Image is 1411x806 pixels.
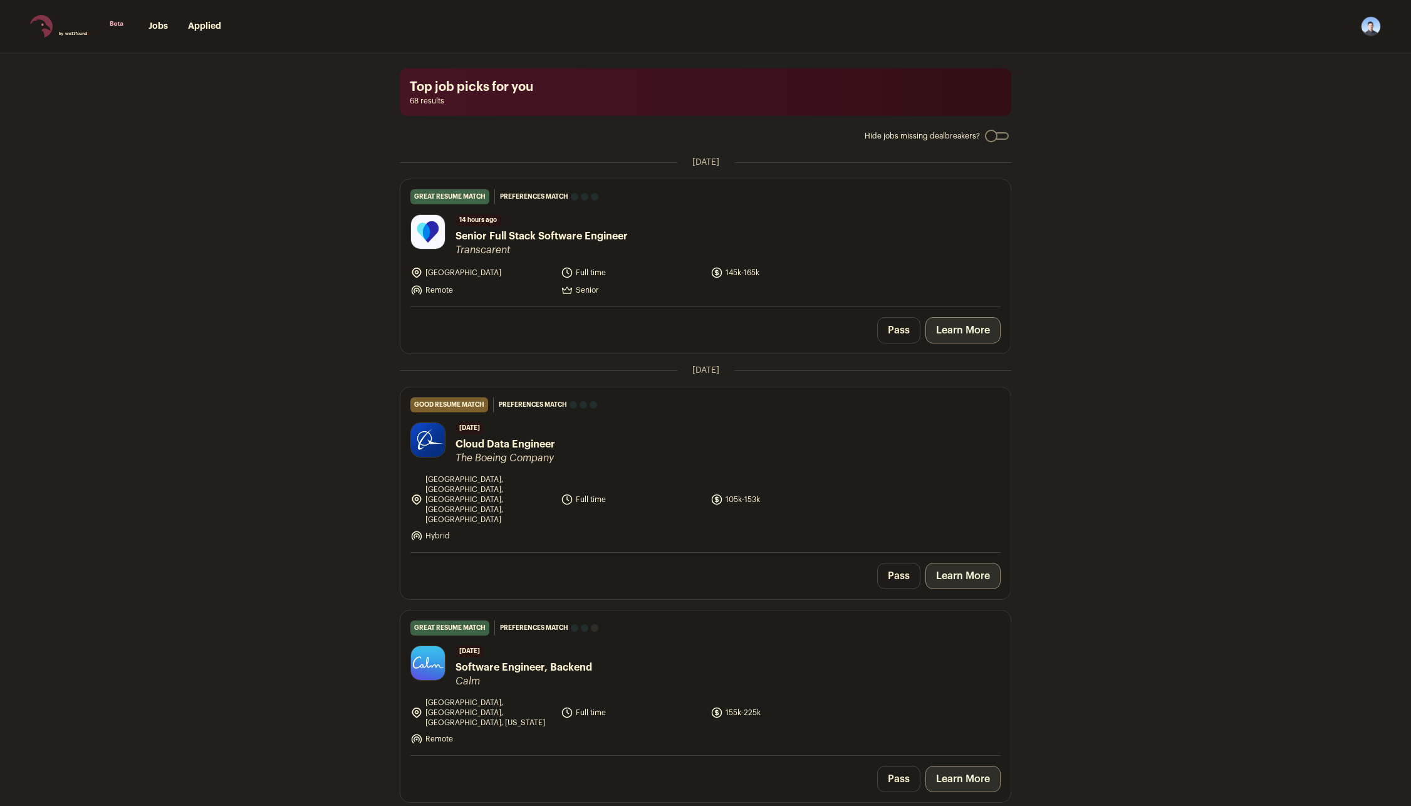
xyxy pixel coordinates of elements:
[711,698,853,728] li: 155k-225k
[500,191,568,203] span: Preferences match
[925,766,1001,792] a: Learn More
[400,179,1011,306] a: great resume match Preferences match 14 hours ago Senior Full Stack Software Engineer Transcarent...
[411,646,445,680] img: 56bdcc229c8d962adbf424f7a754c682527066fb5ba3e83c5d4fc14a1c17abed.jpg
[711,266,853,279] li: 145k-165k
[456,214,501,226] span: 14 hours ago
[410,284,553,296] li: Remote
[148,22,168,31] a: Jobs
[711,474,853,525] li: 105k-153k
[410,78,1001,96] h1: Top job picks for you
[410,733,553,745] li: Remote
[410,698,553,728] li: [GEOGRAPHIC_DATA], [GEOGRAPHIC_DATA], [GEOGRAPHIC_DATA], [US_STATE]
[410,620,489,636] div: great resume match
[400,387,1011,552] a: good resume match Preferences match [DATE] Cloud Data Engineer The Boeing Company [GEOGRAPHIC_DAT...
[410,189,489,204] div: great resume match
[561,266,704,279] li: Full time
[561,474,704,525] li: Full time
[188,22,221,31] a: Applied
[865,131,980,141] span: Hide jobs missing dealbreakers?
[692,156,719,169] span: [DATE]
[410,530,553,542] li: Hybrid
[410,474,553,525] li: [GEOGRAPHIC_DATA], [GEOGRAPHIC_DATA], [GEOGRAPHIC_DATA], [GEOGRAPHIC_DATA], [GEOGRAPHIC_DATA]
[456,229,628,244] span: Senior Full Stack Software Engineer
[925,317,1001,343] a: Learn More
[456,422,484,434] span: [DATE]
[877,766,920,792] button: Pass
[456,660,592,675] span: Software Engineer, Backend
[500,622,568,634] span: Preferences match
[1361,16,1381,36] button: Open dropdown
[561,284,704,296] li: Senior
[410,96,1001,106] span: 68 results
[456,437,555,452] span: Cloud Data Engineer
[456,646,484,657] span: [DATE]
[411,423,445,457] img: 05fe116c8155f646277f3b35f36c6b37db21af6d72b5a65ae4a70d4fa86cf7c6.jpg
[692,364,719,377] span: [DATE]
[561,698,704,728] li: Full time
[400,610,1011,755] a: great resume match Preferences match [DATE] Software Engineer, Backend Calm [GEOGRAPHIC_DATA], [G...
[411,215,445,249] img: aca0ac426727bc8f2e13dbaf9da096dff888fcbc727c454445fba7c6c0a62b05.png
[456,244,628,256] span: Transcarent
[925,563,1001,589] a: Learn More
[499,399,567,411] span: Preferences match
[1361,16,1381,36] img: 10600165-medium_jpg
[456,452,555,464] span: The Boeing Company
[877,563,920,589] button: Pass
[410,266,553,279] li: [GEOGRAPHIC_DATA]
[410,397,488,412] div: good resume match
[877,317,920,343] button: Pass
[456,675,592,688] span: Calm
